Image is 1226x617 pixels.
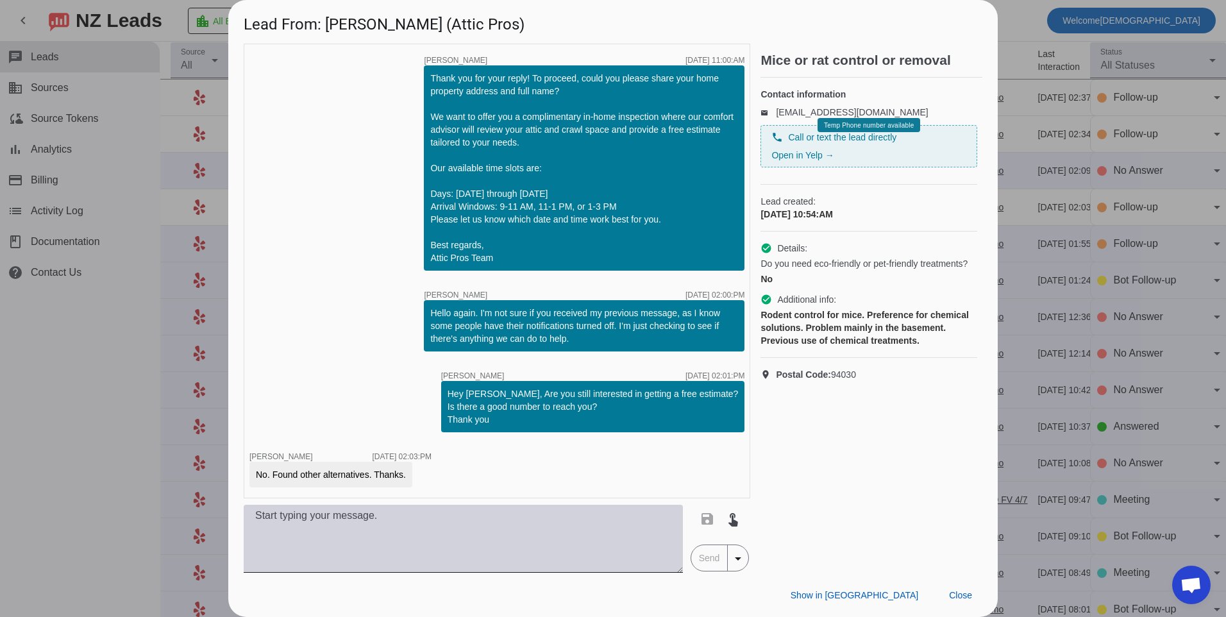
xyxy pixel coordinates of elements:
[725,511,741,527] mat-icon: touch_app
[373,453,432,461] div: [DATE] 02:03:PM
[760,195,977,208] span: Lead created:
[760,54,982,67] h2: Mice or rat control or removal
[685,291,744,299] div: [DATE] 02:00:PM
[791,590,918,600] span: Show in [GEOGRAPHIC_DATA]
[949,590,972,600] span: Close
[430,307,738,345] div: Hello again. I'm not sure if you received my previous message, as I know some people have their n...
[771,131,783,143] mat-icon: phone
[424,291,487,299] span: [PERSON_NAME]
[1172,566,1211,604] div: Open chat
[788,131,896,144] span: Call or text the lead directly
[780,584,928,607] button: Show in [GEOGRAPHIC_DATA]
[760,369,776,380] mat-icon: location_on
[760,88,977,101] h4: Contact information
[760,257,968,270] span: Do you need eco-friendly or pet-friendly treatments?
[441,372,505,380] span: [PERSON_NAME]
[424,56,487,64] span: [PERSON_NAME]
[730,551,746,566] mat-icon: arrow_drop_down
[771,150,834,160] a: Open in Yelp →
[685,372,744,380] div: [DATE] 02:01:PM
[685,56,744,64] div: [DATE] 11:00:AM
[777,293,836,306] span: Additional info:
[760,242,772,254] mat-icon: check_circle
[760,294,772,305] mat-icon: check_circle
[249,452,313,461] span: [PERSON_NAME]
[448,387,739,426] div: Hey [PERSON_NAME], Are you still interested in getting a free estimate? Is there a good number to...
[776,369,831,380] strong: Postal Code:
[824,122,914,129] span: Temp Phone number available
[777,242,807,255] span: Details:
[430,72,738,264] div: Thank you for your reply! To proceed, could you please share your home property address and full ...
[760,273,977,285] div: No
[776,368,856,381] span: 94030
[776,107,928,117] a: [EMAIL_ADDRESS][DOMAIN_NAME]
[760,208,977,221] div: [DATE] 10:54:AM
[939,584,982,607] button: Close
[760,109,776,115] mat-icon: email
[760,308,977,347] div: Rodent control for mice. Preference for chemical solutions. Problem mainly in the basement. Previ...
[256,468,406,481] div: No. Found other alternatives. Thanks.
